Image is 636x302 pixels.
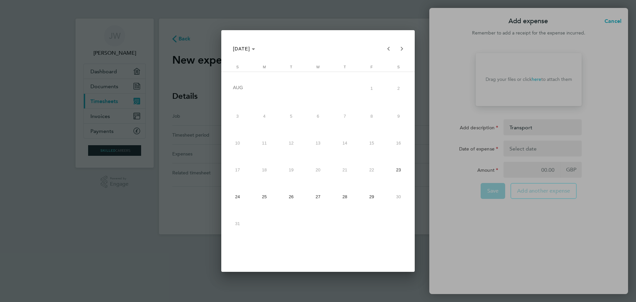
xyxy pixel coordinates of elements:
[279,104,303,128] span: 5
[226,185,250,209] span: 24
[251,130,278,156] button: August 11, 2025
[331,130,358,156] button: August 14, 2025
[233,46,250,51] span: [DATE]
[306,104,330,128] span: 6
[397,65,399,69] span: S
[252,185,277,209] span: 25
[306,131,330,155] span: 13
[360,104,384,128] span: 8
[304,130,331,156] button: August 13, 2025
[387,104,411,128] span: 9
[385,156,412,183] button: August 23, 2025
[358,183,385,210] button: August 29, 2025
[230,43,258,55] button: Choose month and year
[278,103,304,130] button: August 5, 2025
[387,76,411,101] span: 2
[331,103,358,130] button: August 7, 2025
[304,103,331,130] button: August 6, 2025
[371,65,373,69] span: F
[263,65,266,69] span: M
[224,130,251,156] button: August 10, 2025
[279,158,303,182] span: 19
[279,131,303,155] span: 12
[304,183,331,210] button: August 27, 2025
[316,65,320,69] span: W
[360,76,384,101] span: 1
[333,104,357,128] span: 7
[382,42,395,55] button: Previous month
[278,183,304,210] button: August 26, 2025
[385,130,412,156] button: August 16, 2025
[360,185,384,209] span: 29
[304,156,331,183] button: August 20, 2025
[331,183,358,210] button: August 28, 2025
[252,104,277,128] span: 4
[251,183,278,210] button: August 25, 2025
[278,156,304,183] button: August 19, 2025
[395,42,408,55] button: Next month
[226,104,250,128] span: 3
[344,65,346,69] span: T
[306,158,330,182] span: 20
[387,158,411,182] span: 23
[358,103,385,130] button: August 8, 2025
[387,185,411,209] span: 30
[331,156,358,183] button: August 21, 2025
[224,156,251,183] button: August 17, 2025
[358,74,385,103] button: August 1, 2025
[360,131,384,155] span: 15
[251,103,278,130] button: August 4, 2025
[358,130,385,156] button: August 15, 2025
[387,131,411,155] span: 16
[251,156,278,183] button: August 18, 2025
[224,74,358,103] td: AUG
[278,130,304,156] button: August 12, 2025
[333,131,357,155] span: 14
[333,185,357,209] span: 28
[224,103,251,130] button: August 3, 2025
[385,183,412,210] button: August 30, 2025
[385,103,412,130] button: August 9, 2025
[226,211,250,236] span: 31
[226,158,250,182] span: 17
[252,158,277,182] span: 18
[360,158,384,182] span: 22
[224,183,251,210] button: August 24, 2025
[224,210,251,237] button: August 31, 2025
[306,185,330,209] span: 27
[226,131,250,155] span: 10
[358,156,385,183] button: August 22, 2025
[333,158,357,182] span: 21
[236,65,238,69] span: S
[290,65,292,69] span: T
[252,131,277,155] span: 11
[279,185,303,209] span: 26
[385,74,412,103] button: August 2, 2025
